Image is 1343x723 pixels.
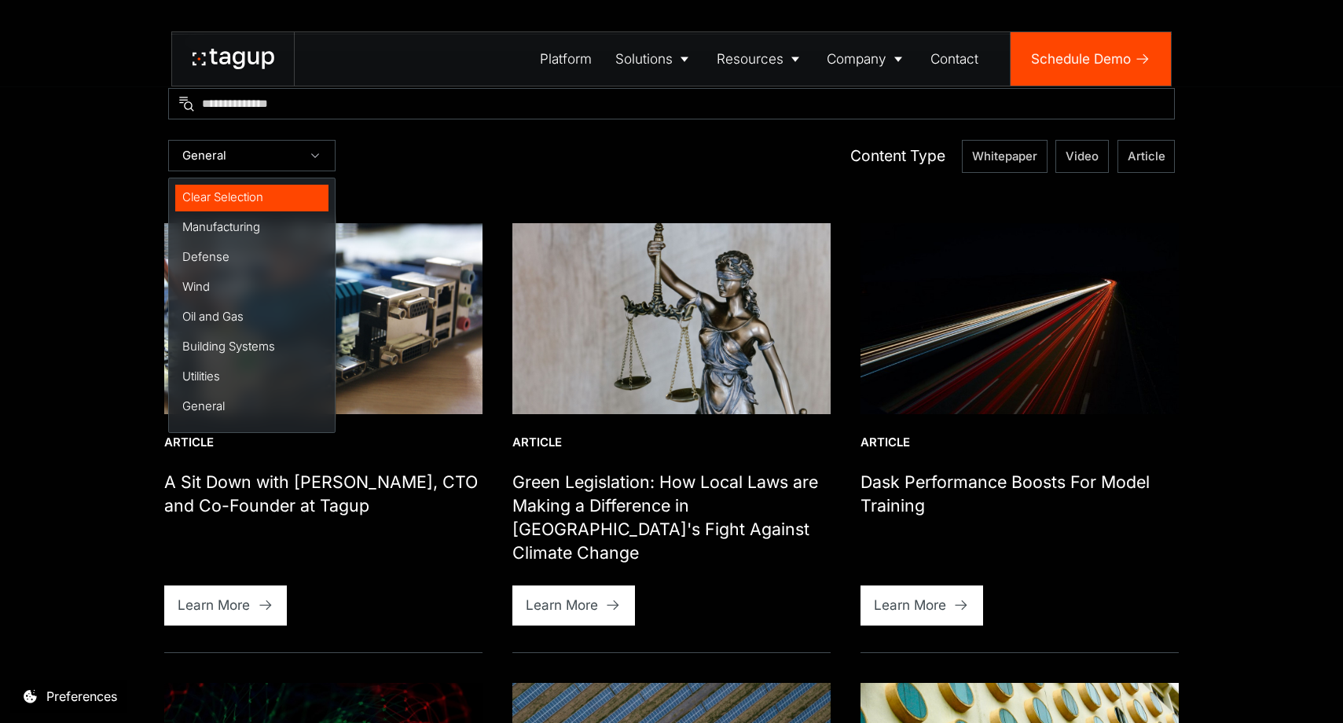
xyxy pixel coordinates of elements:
img: traffic lights blurred [860,223,1179,414]
span: Whitepaper [972,149,1037,165]
div: Company [827,49,886,69]
div: Article [164,435,483,451]
h1: A Sit Down with [PERSON_NAME], CTO and Co-Founder at Tagup [164,471,483,518]
div: Resources [717,49,783,69]
div: Clear Selection [182,189,322,206]
a: Learn More [512,585,635,626]
div: Wind [182,279,322,295]
div: Content Type [850,145,945,167]
h1: Dask Performance Boosts For Model Training [860,471,1179,518]
img: sitdown interview [164,223,483,414]
div: Contact [930,49,978,69]
div: Oil and Gas [182,309,322,325]
a: Resources [705,32,816,86]
div: General [168,140,336,171]
h1: Green Legislation: How Local Laws are Making a Difference in [GEOGRAPHIC_DATA]'s Fight Against Cl... [512,471,831,565]
a: Learn More [164,585,287,626]
div: Solutions [615,49,673,69]
div: General [182,149,226,163]
div: General [182,398,322,415]
div: Platform [540,49,592,69]
div: Schedule Demo [1031,49,1131,69]
a: Contact [919,32,990,86]
a: Platform [528,32,604,86]
form: Resources [168,88,1176,173]
div: Learn More [526,595,598,615]
div: Preferences [46,687,117,706]
a: Schedule Demo [1011,32,1171,86]
div: Defense [182,249,322,266]
div: Building Systems [182,339,322,355]
img: scales of justice [512,223,831,414]
div: Article [512,435,831,451]
a: Company [815,32,919,86]
div: Utilities [182,369,322,385]
div: Manufacturing [182,219,322,236]
nav: General [168,178,336,432]
span: Article [1128,149,1165,165]
div: Learn More [178,595,250,615]
div: Learn More [874,595,946,615]
span: Video [1066,149,1099,165]
a: Solutions [604,32,705,86]
a: Learn More [860,585,983,626]
div: Article [860,435,1179,451]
